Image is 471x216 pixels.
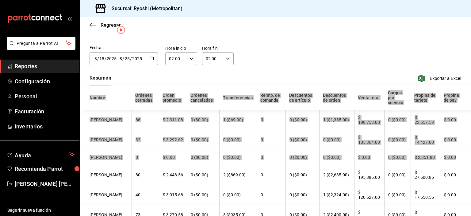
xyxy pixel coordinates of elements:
th: Venta total [354,85,384,110]
th: $ 0.00 [159,150,187,165]
span: [PERSON_NAME] [PERSON_NAME] [15,180,75,188]
th: 0 ($0.00) [187,130,219,150]
span: Ayuda [15,151,67,158]
th: $ 27,500.85 [411,165,440,185]
th: 0 ($0.00) [187,185,219,205]
th: $ 2,351.80 [411,150,440,165]
th: $ 198,753.00 [354,110,384,130]
label: Hora inicio [165,46,197,50]
button: Regresar [90,22,121,28]
th: 0 ($0.00) [384,150,410,165]
th: $ 105,364.00 [354,130,384,150]
th: $ 195,885.00 [354,165,384,185]
th: 0 ($0.00) [384,185,410,205]
span: - [117,56,119,61]
input: Month [94,56,97,61]
th: $ 2,311.08 [159,110,187,130]
th: 40 [132,185,159,205]
button: Exportar a Excel [419,75,461,82]
th: 0 ($0.00) [285,130,319,150]
span: / [97,56,99,61]
th: 0 ($0.00) [285,185,319,205]
th: 0 [257,130,285,150]
a: Pregunta a Parrot AI [4,45,75,51]
span: Sugerir nueva función [7,207,75,214]
th: $ 0.00 [354,150,384,165]
button: Resumen [90,75,111,85]
th: $ 0.00 [440,130,471,150]
th: Órdenes canceladas [187,85,219,110]
th: 0 ($0.00) [319,130,354,150]
th: 0 ($0.00) [285,150,319,165]
input: Day [99,56,105,61]
th: 32 [132,130,159,150]
th: Nombre [80,85,132,110]
th: Órdenes cerradas [132,85,159,110]
th: 0 [257,185,285,205]
th: 0 ($0.00) [384,110,410,130]
th: 80 [132,165,159,185]
th: Descuentos de artículo [285,85,319,110]
th: 2 ($869.00) [219,165,257,185]
th: [PERSON_NAME] [80,150,132,165]
th: 1 ($1,385.00) [319,110,354,130]
th: 0 ($0.00) [285,165,319,185]
th: [PERSON_NAME] [80,110,132,130]
input: Month [119,56,122,61]
span: / [122,56,124,61]
label: Hora fin [202,46,234,50]
th: Orden promedio [159,85,187,110]
th: [PERSON_NAME] [80,185,132,205]
th: $ 2,448.56 [159,165,187,185]
span: / [105,56,106,61]
th: 0 ($0.00) [219,150,257,165]
th: Reimp. de comanda [257,85,285,110]
input: Day [124,56,130,61]
input: Year [106,56,117,61]
th: 0 [132,150,159,165]
span: Configuración [15,77,75,85]
th: 0 [257,165,285,185]
th: $ 0.00 [440,150,471,165]
th: Descuentos de orden [319,85,354,110]
img: Tooltip marker [117,26,125,34]
th: 86 [132,110,159,130]
th: 1 ($69.00) [219,110,257,130]
th: 0 ($0.00) [187,150,219,165]
th: $ 17,650.55 [411,185,440,205]
th: 0 [257,110,285,130]
th: 0 ($0.00) [384,130,410,150]
button: open_drawer_menu [67,16,72,21]
th: Propina de tarjeta [411,85,440,110]
th: $ 120,627.00 [354,185,384,205]
span: Pregunta a Parrot AI [17,40,66,47]
th: Propina de pay [440,85,471,110]
th: $ 14,427.00 [411,130,440,150]
span: Facturación [15,107,75,116]
th: [PERSON_NAME] [80,130,132,150]
th: 0 ($0.00) [187,165,219,185]
span: / [130,56,132,61]
th: 0 ($0.00) [219,130,257,150]
th: 0 ($0.00) [285,110,319,130]
th: $ 0.00 [440,165,471,185]
th: Cargos por servicio [384,85,410,110]
th: $ 3,015.68 [159,185,187,205]
button: Pregunta a Parrot AI [7,37,75,50]
th: $ 23,657.59 [411,110,440,130]
th: $ 0.00 [440,185,471,205]
input: Year [132,56,142,61]
th: $ 0.00 [440,110,471,130]
th: 0 ($0.00) [319,150,354,165]
th: 0 [257,150,285,165]
th: 0 ($0.00) [384,165,410,185]
span: Regresar [101,22,121,28]
th: [PERSON_NAME] [80,165,132,185]
span: Inventarios [15,122,75,131]
th: 0 ($0.00) [187,110,219,130]
h3: Sucursal: Ryoshi (Metropolitan) [107,5,182,12]
th: Transferencias [219,85,257,110]
div: Fecha [90,45,158,51]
